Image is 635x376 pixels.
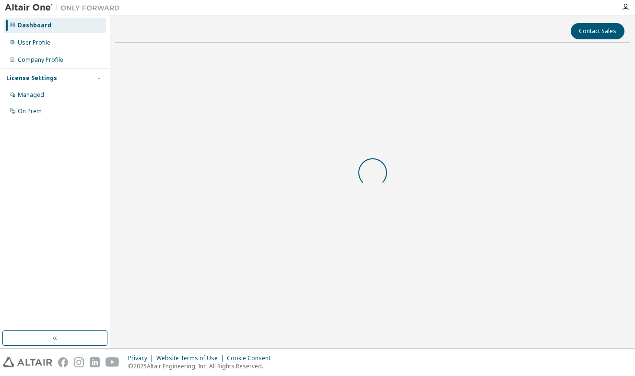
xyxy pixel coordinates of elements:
p: © 2025 Altair Engineering, Inc. All Rights Reserved. [128,362,276,370]
div: Company Profile [18,56,63,64]
div: User Profile [18,39,50,47]
div: Cookie Consent [227,354,276,362]
img: altair_logo.svg [3,357,52,367]
img: linkedin.svg [90,357,100,367]
div: Website Terms of Use [156,354,227,362]
div: Dashboard [18,22,51,29]
img: facebook.svg [58,357,68,367]
img: youtube.svg [106,357,119,367]
div: License Settings [6,74,57,82]
div: On Prem [18,107,42,115]
img: instagram.svg [74,357,84,367]
div: Privacy [128,354,156,362]
button: Contact Sales [571,23,624,39]
div: Managed [18,91,44,99]
img: Altair One [5,3,125,12]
